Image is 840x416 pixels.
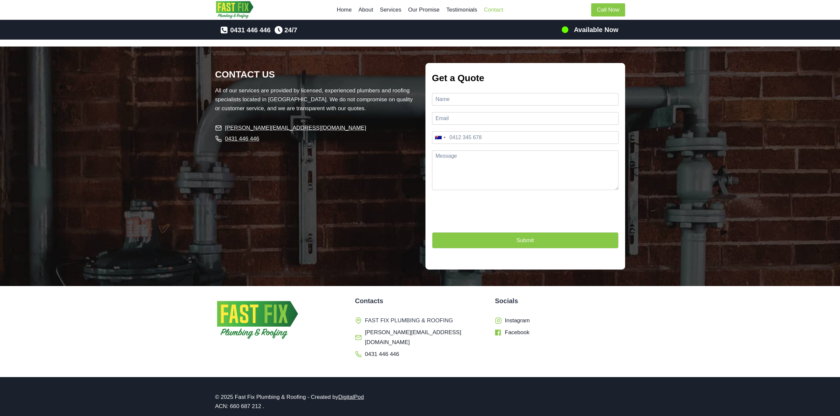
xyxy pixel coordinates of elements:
button: Selected country [432,132,448,144]
a: Facebook [495,328,530,338]
a: [PERSON_NAME][EMAIL_ADDRESS][DOMAIN_NAME] [355,328,485,348]
iframe: reCAPTCHA [432,197,532,246]
span: FAST FIX PLUMBING & ROOFING [365,316,453,326]
a: 0431 446 446 [355,349,399,360]
h5: Socials [495,296,625,306]
a: About [355,2,377,18]
span: [PERSON_NAME][EMAIL_ADDRESS][DOMAIN_NAME] [365,328,485,348]
nav: Primary Navigation [333,2,507,18]
a: Testimonials [443,2,481,18]
a: [PERSON_NAME][EMAIL_ADDRESS][DOMAIN_NAME] [215,123,366,133]
h2: Get a Quote [432,71,619,85]
p: © 2025 Fast Fix Plumbing & Roofing - Created by ACN: 660 687 212 . [215,393,415,410]
input: Email [432,112,619,125]
span: 24/7 [285,25,297,35]
a: Our Promise [405,2,443,18]
a: 0431 446 446 [225,134,259,143]
a: Home [333,2,355,18]
a: Services [377,2,405,18]
h5: Available Now [574,25,619,35]
a: 0431 446 446 [220,25,270,35]
input: Name [432,93,619,106]
h5: Contacts [355,296,485,306]
a: Instagram [495,316,530,326]
a: DigitalPod [338,394,364,400]
span: [PERSON_NAME][EMAIL_ADDRESS][DOMAIN_NAME] [225,123,366,132]
span: 0431 446 446 [365,349,399,360]
a: Contact [481,2,507,18]
a: Call Now [591,3,625,17]
span: Instagram [505,316,530,326]
img: 100-percents.png [561,26,569,34]
h2: CONTACT US [215,68,415,81]
input: Phone [432,131,619,144]
button: Submit [432,232,619,248]
span: 0431 446 446 [230,25,270,35]
span: Facebook [505,328,530,338]
p: All of our services are provided by licensed, experienced plumbers and roofing specialists locate... [215,86,415,113]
